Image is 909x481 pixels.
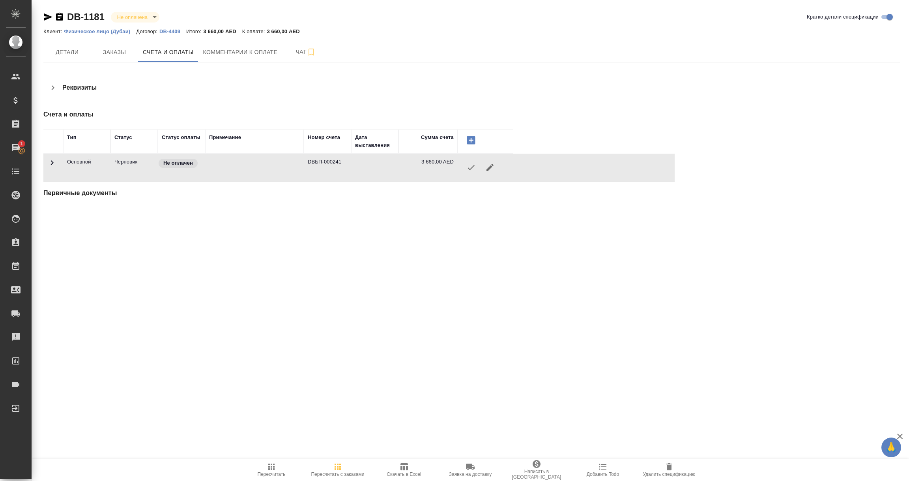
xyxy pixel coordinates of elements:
td: DBБП-000241 [304,154,351,182]
p: 3 660,00 AED [203,28,242,34]
td: Основной [63,154,110,182]
span: Кратко детали спецификации [807,13,879,21]
button: 🙏 [881,438,901,457]
span: Детали [48,47,86,57]
button: Скопировать ссылку [55,12,64,22]
p: К оплате: [242,28,267,34]
div: Примечание [209,133,241,141]
a: Физическое лицо (Дубаи) [64,28,136,34]
span: 1 [15,140,28,148]
div: Статус [114,133,132,141]
h4: Счета и оплаты [43,110,615,119]
span: Toggle Row Expanded [47,163,57,169]
button: Редактировать [481,158,499,177]
p: 3 660,00 AED [267,28,306,34]
button: Создать счет на предоплату [462,133,481,147]
span: Чат [287,47,325,57]
p: Клиент: [43,28,64,34]
span: Комментарии к оплате [203,47,278,57]
div: Номер счета [308,133,340,141]
a: DB-4409 [159,28,186,34]
button: Скопировать ссылку для ЯМессенджера [43,12,53,22]
span: 🙏 [885,439,898,456]
a: DB-1181 [67,11,105,22]
h4: Первичные документы [43,188,615,198]
a: 1 [2,138,30,158]
div: Статус оплаты [162,133,200,141]
p: Итого: [186,28,203,34]
p: Не оплачен [163,159,193,167]
span: Счета и оплаты [143,47,194,57]
div: Тип [67,133,77,141]
td: 3 660,00 AED [398,154,458,182]
div: Не оплачена [111,12,159,23]
button: Не оплачена [115,14,150,21]
p: Договор: [136,28,159,34]
p: Можно менять сумму счета, создавать счет на предоплату, вносить изменения и пересчитывать специю [114,158,154,166]
div: Сумма счета [421,133,454,141]
h4: Реквизиты [62,83,97,92]
span: Заказы [95,47,133,57]
div: Дата выставления [355,133,395,149]
svg: Подписаться [307,47,316,57]
button: К выставлению [462,158,481,177]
